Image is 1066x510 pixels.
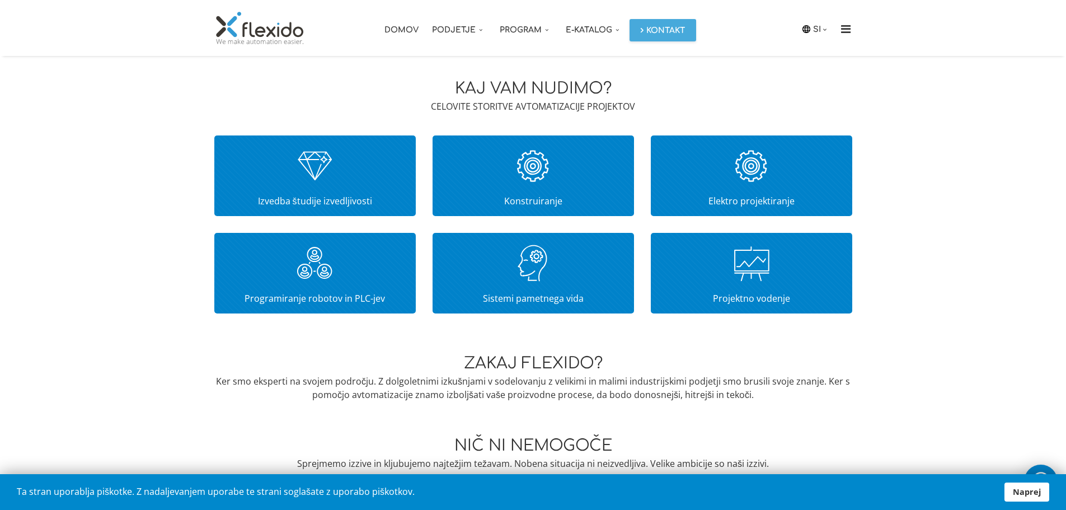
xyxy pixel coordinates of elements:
[1030,470,1052,492] img: whatsapp_icon_white.svg
[217,292,413,305] p: Programiranje robotov in PLC-jev
[718,236,784,292] img: Projektno vodenje
[214,100,852,113] p: CELOVITE STORITVE AVTOMATIZACIJE PROJEKTOV
[813,23,830,35] a: SI
[217,194,413,208] p: Izvedba študije izvedljivosti
[214,80,852,97] h2: KAJ VAM NUDIMO?
[801,24,811,34] img: icon-laguage.svg
[214,457,852,470] p: Sprejmemo izzive in kljubujemo najtežjim težavam. Nobena situacija ni neizvedljiva. Velike ambici...
[214,11,306,45] img: Flexido, d.o.o.
[654,292,849,305] p: Projektno vodenje
[281,138,347,194] img: Izvedba študije izvedljivosti
[214,355,852,372] h2: ZAKAJ FLEXIDO?
[435,292,631,305] p: Sistemi pametnega vida
[1004,483,1049,502] a: Naprej
[500,236,566,292] img: Sistemi pametnega vida
[718,138,784,194] img: Elektro projektiranje
[435,194,631,208] p: Konstruiranje
[654,194,849,208] p: Elektro projektiranje
[281,236,347,292] img: Programiranje robotov in PLC-jev
[214,437,852,455] h2: NIČ NI NEMOGOČE
[630,19,696,41] a: Kontakt
[500,138,566,194] img: Konstruiranje
[837,24,855,35] i: Menu
[214,375,852,401] p: Ker smo eksperti na svojem področju. Z dolgoletnimi izkušnjami v sodelovanju z velikimi in malimi...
